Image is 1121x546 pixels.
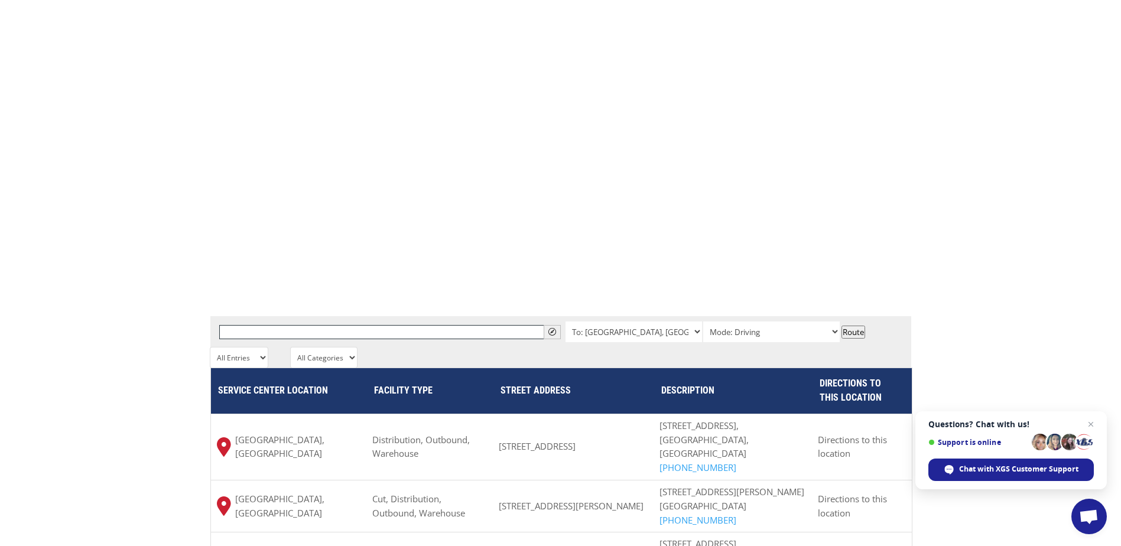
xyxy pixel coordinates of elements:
span:  [548,328,556,336]
span: Street Address [501,385,571,396]
span: [STREET_ADDRESS] [499,440,576,452]
span: [GEOGRAPHIC_DATA], [GEOGRAPHIC_DATA] [235,492,360,521]
div: [STREET_ADDRESS][PERSON_NAME] [659,485,806,499]
span: [STREET_ADDRESS][PERSON_NAME] [499,500,644,512]
span: [GEOGRAPHIC_DATA], [GEOGRAPHIC_DATA] [235,433,360,461]
img: xgs-icon-map-pin-red.svg [217,437,232,457]
span: Questions? Chat with us! [928,420,1094,429]
p: [STREET_ADDRESS], [GEOGRAPHIC_DATA], [GEOGRAPHIC_DATA] [659,419,806,475]
span: Description [661,385,714,396]
span: Chat with XGS Customer Support [959,464,1078,474]
span: Support is online [928,438,1028,447]
span: Directions to this location [820,378,882,403]
span: Facility Type [374,385,433,396]
span: Cut, Distribution, Outbound, Warehouse [372,493,465,519]
button: Route [841,326,865,339]
span: Directions to this location [818,434,887,460]
a: [PHONE_NUMBER] [659,514,736,526]
img: xgs-icon-map-pin-red.svg [217,496,232,516]
a: [PHONE_NUMBER] [659,461,736,473]
div: [GEOGRAPHIC_DATA] [659,499,806,528]
button:  [544,325,561,339]
span: Service center location [218,385,328,396]
div: Chat with XGS Customer Support [928,459,1094,481]
span: Close chat [1084,417,1098,431]
div: Open chat [1071,499,1107,534]
span: Distribution, Outbound, Warehouse [372,434,470,460]
span: Directions to this location [818,493,887,519]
